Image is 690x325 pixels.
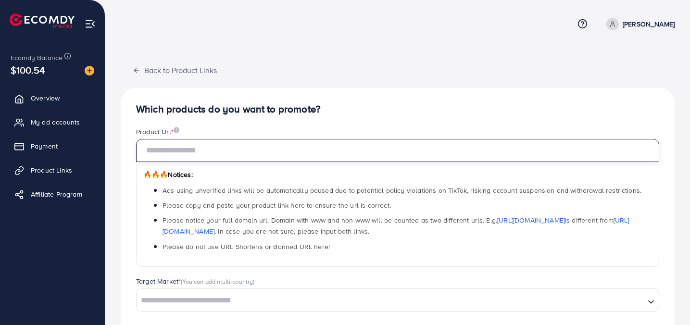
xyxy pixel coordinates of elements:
[602,18,675,30] a: [PERSON_NAME]
[7,185,98,204] a: Affiliate Program
[136,127,179,137] label: Product Url
[181,277,254,286] span: (You can add multi-country)
[31,141,58,151] span: Payment
[497,215,565,225] a: [URL][DOMAIN_NAME]
[7,88,98,108] a: Overview
[31,117,80,127] span: My ad accounts
[163,215,629,236] span: Please notice your full domain url. Domain with www and non-www will be counted as two different ...
[31,189,82,199] span: Affiliate Program
[174,127,179,133] img: image
[136,103,659,115] h4: Which products do you want to promote?
[623,18,675,30] p: [PERSON_NAME]
[649,282,683,318] iframe: Chat
[163,186,641,195] span: Ads using unverified links will be automatically paused due to potential policy violations on Tik...
[31,93,60,103] span: Overview
[31,165,72,175] span: Product Links
[85,66,94,75] img: image
[121,60,229,80] button: Back to Product Links
[136,288,659,312] div: Search for option
[10,13,75,28] img: logo
[136,276,255,286] label: Target Market
[163,242,330,251] span: Please do not use URL Shortens or Banned URL here!
[7,137,98,156] a: Payment
[11,53,63,62] span: Ecomdy Balance
[138,293,644,308] input: Search for option
[7,161,98,180] a: Product Links
[143,170,168,179] span: 🔥🔥🔥
[85,18,96,29] img: menu
[11,63,45,77] span: $100.54
[163,200,391,210] span: Please copy and paste your product link here to ensure the url is correct.
[7,112,98,132] a: My ad accounts
[143,170,193,179] span: Notices:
